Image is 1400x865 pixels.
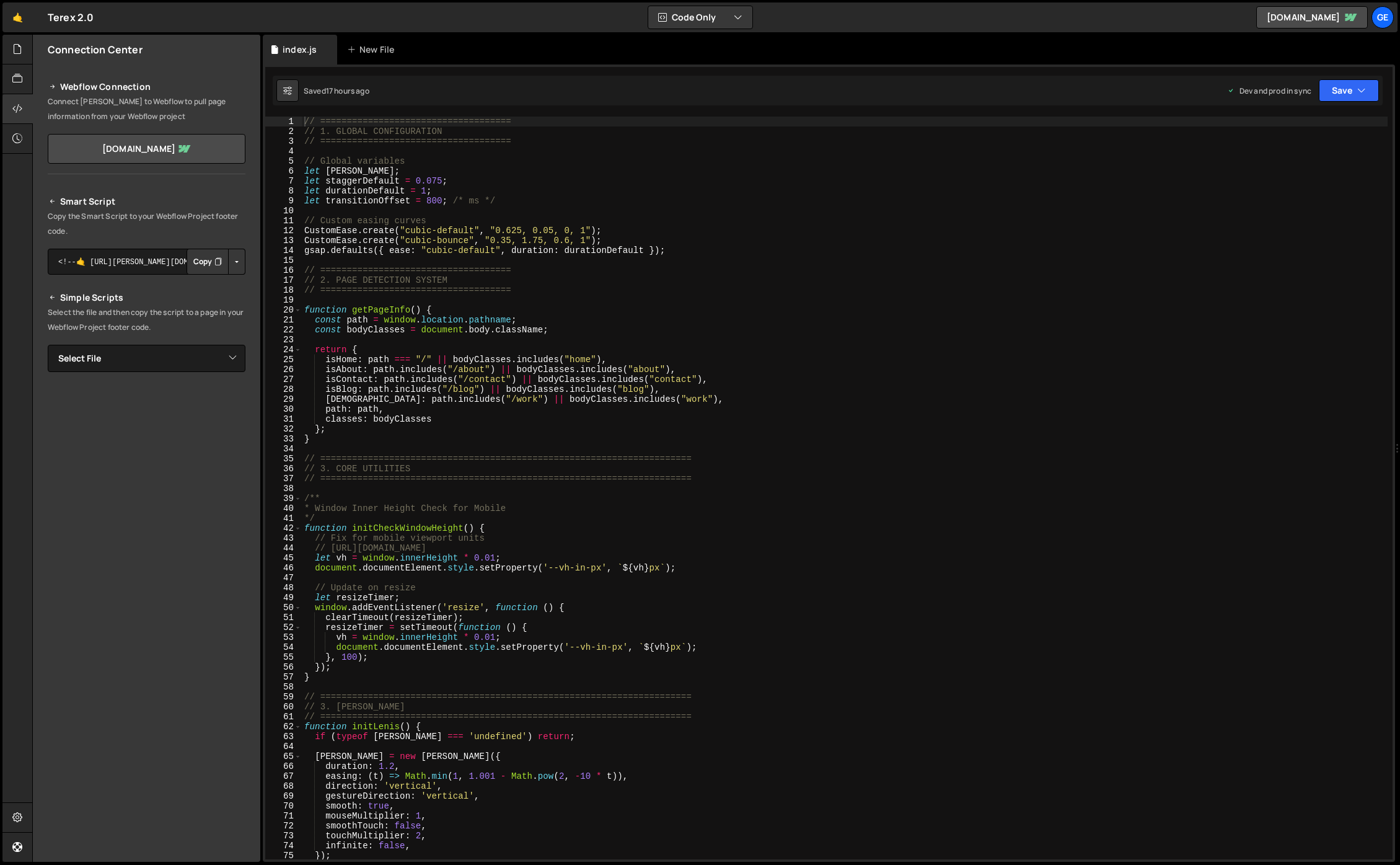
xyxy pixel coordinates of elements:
button: Save [1319,79,1379,102]
div: 47 [265,573,302,583]
div: 57 [265,672,302,682]
div: 31 [265,414,302,424]
a: [DOMAIN_NAME] [1256,6,1368,29]
a: 🤙 [2,2,33,32]
div: 67 [265,771,302,781]
div: 75 [265,851,302,861]
div: 36 [265,464,302,474]
div: 3 [265,136,302,146]
div: 61 [265,712,302,722]
h2: Webflow Connection [48,79,245,94]
div: 6 [265,166,302,176]
div: Dev and prod in sync [1227,86,1311,96]
div: 30 [265,404,302,414]
p: Connect [PERSON_NAME] to Webflow to pull page information from your Webflow project [48,94,245,124]
div: 7 [265,176,302,186]
div: 53 [265,632,302,642]
div: 5 [265,156,302,166]
div: 49 [265,593,302,603]
div: 59 [265,692,302,702]
div: 50 [265,603,302,613]
div: 60 [265,702,302,712]
textarea: <!--🤙 [URL][PERSON_NAME][DOMAIN_NAME]> <script>document.addEventListener("DOMContentLoaded", func... [48,249,245,275]
div: 66 [265,761,302,771]
div: 22 [265,325,302,335]
div: 17 [265,275,302,285]
a: Ge [1371,6,1394,29]
div: 1 [265,117,302,126]
div: 68 [265,781,302,791]
div: 35 [265,454,302,464]
div: 27 [265,375,302,384]
div: 62 [265,722,302,732]
div: 17 hours ago [326,86,369,96]
div: 11 [265,216,302,226]
div: 39 [265,494,302,503]
div: 40 [265,503,302,513]
div: 63 [265,732,302,742]
button: Copy [187,249,229,275]
div: 70 [265,801,302,811]
div: 19 [265,295,302,305]
iframe: YouTube video player [48,512,247,624]
div: 21 [265,315,302,325]
div: 71 [265,811,302,821]
div: 41 [265,513,302,523]
div: 32 [265,424,302,434]
div: 42 [265,523,302,533]
div: 74 [265,841,302,851]
h2: Simple Scripts [48,290,245,305]
div: 48 [265,583,302,593]
div: 72 [265,821,302,831]
div: 54 [265,642,302,652]
div: 73 [265,831,302,841]
div: Saved [304,86,369,96]
div: 2 [265,126,302,136]
div: 20 [265,305,302,315]
div: 33 [265,434,302,444]
div: 56 [265,662,302,672]
div: New File [347,43,399,56]
div: 44 [265,543,302,553]
div: 51 [265,613,302,623]
p: Select the file and then copy the script to a page in your Webflow Project footer code. [48,305,245,335]
div: 52 [265,623,302,632]
div: 43 [265,533,302,543]
div: 26 [265,365,302,375]
button: Code Only [648,6,752,29]
div: 14 [265,246,302,255]
div: 18 [265,285,302,295]
div: 28 [265,384,302,394]
div: 38 [265,484,302,494]
div: 25 [265,355,302,365]
div: 10 [265,206,302,216]
div: 45 [265,553,302,563]
div: 16 [265,265,302,275]
div: 13 [265,236,302,246]
h2: Smart Script [48,194,245,209]
div: 55 [265,652,302,662]
div: 58 [265,682,302,692]
div: 29 [265,394,302,404]
iframe: YouTube video player [48,393,247,504]
div: 23 [265,335,302,345]
div: 37 [265,474,302,484]
div: 15 [265,255,302,265]
div: 12 [265,226,302,236]
div: 24 [265,345,302,355]
div: 46 [265,563,302,573]
div: 8 [265,186,302,196]
div: Terex 2.0 [48,10,94,25]
div: 69 [265,791,302,801]
div: 65 [265,752,302,761]
a: [DOMAIN_NAME] [48,134,245,164]
div: index.js [283,43,317,56]
h2: Connection Center [48,43,143,56]
div: 34 [265,444,302,454]
div: 4 [265,146,302,156]
div: 9 [265,196,302,206]
div: 64 [265,742,302,752]
p: Copy the Smart Script to your Webflow Project footer code. [48,209,245,239]
div: Button group with nested dropdown [187,249,245,275]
